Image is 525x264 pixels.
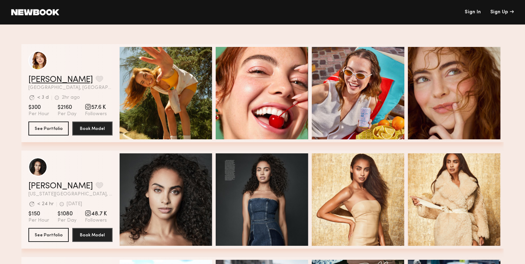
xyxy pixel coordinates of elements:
[28,210,49,217] span: $150
[28,121,69,136] button: See Portfolio
[85,111,107,117] span: Followers
[28,111,49,117] span: Per Hour
[58,217,76,224] span: Per Day
[465,10,481,15] a: Sign In
[58,111,76,117] span: Per Day
[28,228,69,242] button: See Portfolio
[28,85,113,90] span: [GEOGRAPHIC_DATA], [GEOGRAPHIC_DATA]
[37,95,49,100] div: < 3 d
[58,210,76,217] span: $1080
[28,182,93,190] a: [PERSON_NAME]
[85,104,107,111] span: 57.6 K
[72,228,113,242] button: Book Model
[28,76,93,84] a: [PERSON_NAME]
[28,192,113,197] span: [US_STATE][GEOGRAPHIC_DATA], [GEOGRAPHIC_DATA]
[490,10,514,15] div: Sign Up
[67,202,82,207] div: [DATE]
[72,121,113,136] button: Book Model
[85,217,107,224] span: Followers
[62,95,80,100] div: 2hr ago
[28,104,49,111] span: $300
[37,202,54,207] div: < 24 hr
[58,104,76,111] span: $2160
[85,210,107,217] span: 48.7 K
[28,217,49,224] span: Per Hour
